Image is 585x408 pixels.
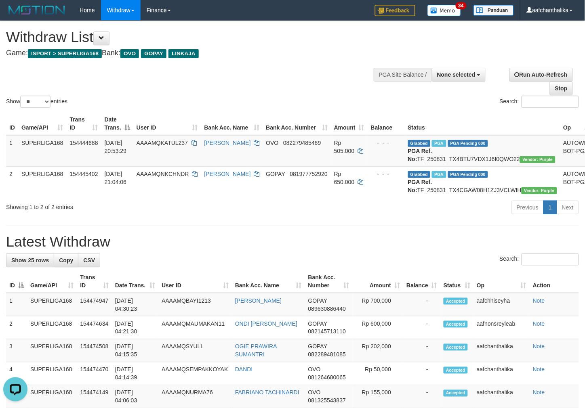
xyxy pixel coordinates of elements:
img: Feedback.jpg [375,5,415,16]
a: Previous [511,201,544,214]
span: Copy 082279485469 to clipboard [283,140,321,146]
label: Show entries [6,96,67,108]
h4: Game: Bank: [6,49,382,57]
td: Rp 202,000 [353,339,404,362]
td: 4 [6,362,27,385]
td: [DATE] 04:21:30 [112,316,158,339]
td: 154474470 [77,362,112,385]
a: Note [533,343,545,350]
span: PGA Pending [448,171,488,178]
td: 2 [6,166,18,197]
span: Rp 505.000 [334,140,355,154]
label: Search: [500,253,579,266]
h1: Withdraw List [6,29,382,45]
span: 34 [456,2,467,9]
span: Copy 081977752920 to clipboard [290,171,328,177]
div: Showing 1 to 2 of 2 entries [6,200,238,211]
a: ONDI [PERSON_NAME] [235,320,297,327]
span: PGA Pending [448,140,488,147]
th: Balance [368,112,405,135]
span: 154445402 [70,171,98,177]
b: PGA Ref. No: [408,179,432,193]
td: SUPERLIGA168 [18,135,67,167]
td: - [403,339,440,362]
span: Accepted [444,298,468,305]
a: Note [533,366,545,373]
td: 154474634 [77,316,112,339]
span: LINKAJA [168,49,199,58]
span: Grabbed [408,140,431,147]
th: Date Trans.: activate to sort column ascending [112,270,158,293]
a: Show 25 rows [6,253,54,267]
th: ID: activate to sort column descending [6,270,27,293]
span: GOPAY [308,297,327,304]
th: Bank Acc. Number: activate to sort column ascending [263,112,331,135]
th: Status [405,112,560,135]
a: Note [533,297,545,304]
span: Grabbed [408,171,431,178]
th: User ID: activate to sort column ascending [133,112,201,135]
span: GOPAY [141,49,166,58]
span: CSV [83,257,95,264]
td: AAAAMQSEMPAKKOYAK [158,362,232,385]
input: Search: [522,96,579,108]
th: Op: activate to sort column ascending [473,270,530,293]
td: 154474947 [77,293,112,316]
span: 154444688 [70,140,98,146]
a: DANDI [235,366,253,373]
td: aafchanthalika [473,339,530,362]
td: SUPERLIGA168 [27,339,77,362]
td: Rp 600,000 [353,316,404,339]
a: Note [533,389,545,396]
td: SUPERLIGA168 [27,316,77,339]
td: AAAAMQSYULL [158,339,232,362]
span: GOPAY [308,343,327,350]
td: Rp 50,000 [353,362,404,385]
td: aafchanthalika [473,362,530,385]
th: Bank Acc. Number: activate to sort column ascending [305,270,353,293]
span: Marked by aafsoycanthlai [432,140,446,147]
span: Copy [59,257,73,264]
td: 154474508 [77,339,112,362]
td: SUPERLIGA168 [27,362,77,385]
span: Vendor URL: https://trx4.1velocity.biz [520,156,555,163]
span: Accepted [444,390,468,397]
span: OVO [308,366,321,373]
th: Status: activate to sort column ascending [440,270,473,293]
th: ID [6,112,18,135]
td: SUPERLIGA168 [27,293,77,316]
td: [DATE] 04:15:35 [112,339,158,362]
th: Amount: activate to sort column ascending [353,270,404,293]
td: - [403,362,440,385]
th: Amount: activate to sort column ascending [331,112,368,135]
img: MOTION_logo.png [6,4,67,16]
a: [PERSON_NAME] [204,140,251,146]
span: Copy 081325543837 to clipboard [308,398,346,404]
td: 1 [6,293,27,316]
a: 1 [543,201,557,214]
span: OVO [266,140,278,146]
span: Marked by aafchhiseyha [432,171,446,178]
span: ISPORT > SUPERLIGA168 [28,49,102,58]
div: - - - [371,139,402,147]
td: Rp 700,000 [353,293,404,316]
a: [PERSON_NAME] [235,297,282,304]
th: Game/API: activate to sort column ascending [27,270,77,293]
span: Accepted [444,321,468,328]
span: Vendor URL: https://trx4.1velocity.biz [522,187,557,194]
span: Show 25 rows [11,257,49,264]
span: AAAAMQNKCHNDR [137,171,189,177]
a: Stop [550,82,573,95]
th: Bank Acc. Name: activate to sort column ascending [201,112,263,135]
span: None selected [437,71,476,78]
span: Accepted [444,344,468,351]
a: OGIE PRAWIRA SUMANTRI [235,343,277,358]
th: Trans ID: activate to sort column ascending [77,270,112,293]
a: CSV [78,253,100,267]
td: [DATE] 04:30:23 [112,293,158,316]
button: None selected [432,68,486,82]
select: Showentries [20,96,51,108]
span: [DATE] 21:04:06 [105,171,127,185]
span: OVO [120,49,139,58]
td: 2 [6,316,27,339]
